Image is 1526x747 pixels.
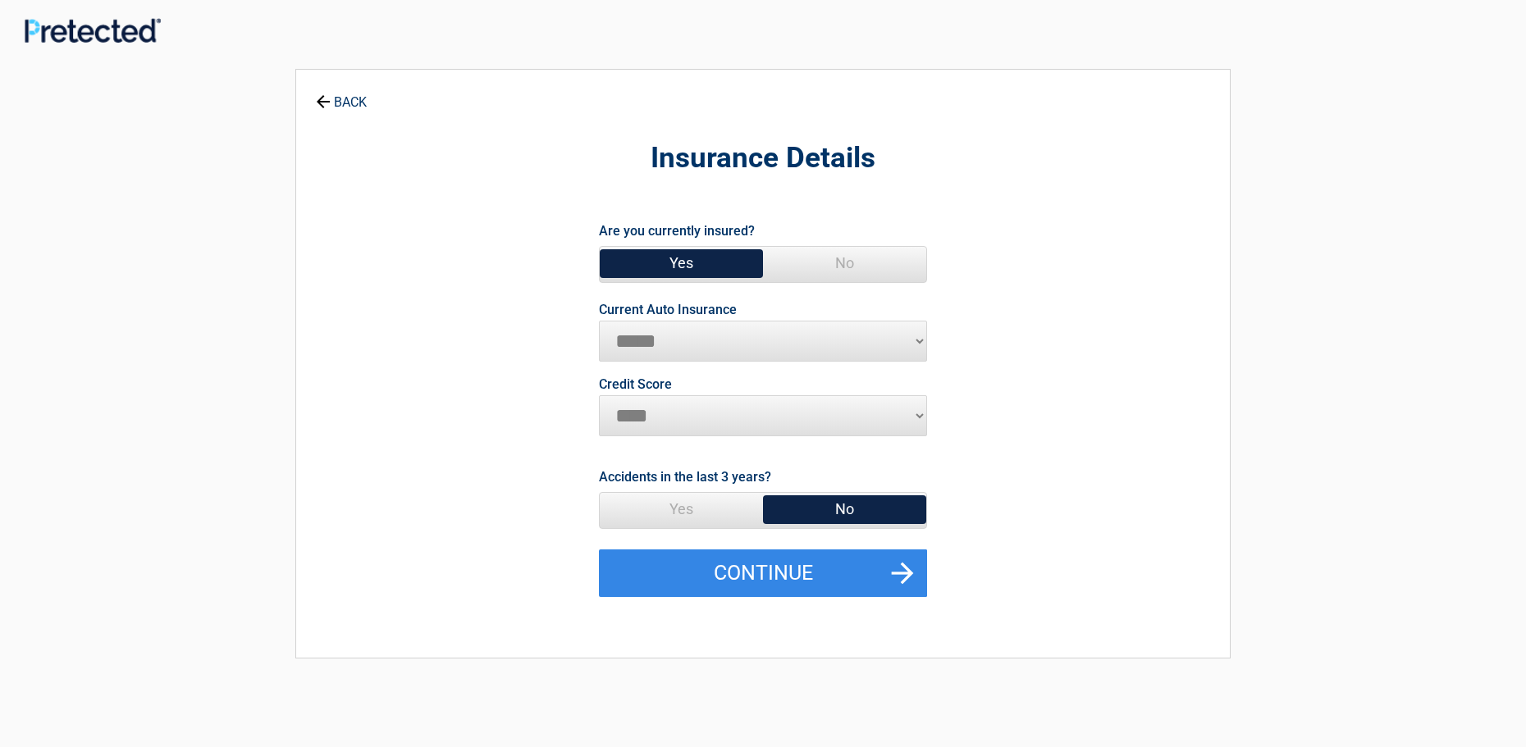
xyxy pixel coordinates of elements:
label: Current Auto Insurance [599,303,737,317]
span: No [763,493,926,526]
span: No [763,247,926,280]
span: Yes [600,493,763,526]
a: BACK [313,80,370,109]
span: Yes [600,247,763,280]
button: Continue [599,549,927,597]
label: Credit Score [599,378,672,391]
img: Main Logo [25,18,161,43]
h2: Insurance Details [386,139,1140,178]
label: Are you currently insured? [599,220,755,242]
label: Accidents in the last 3 years? [599,466,771,488]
